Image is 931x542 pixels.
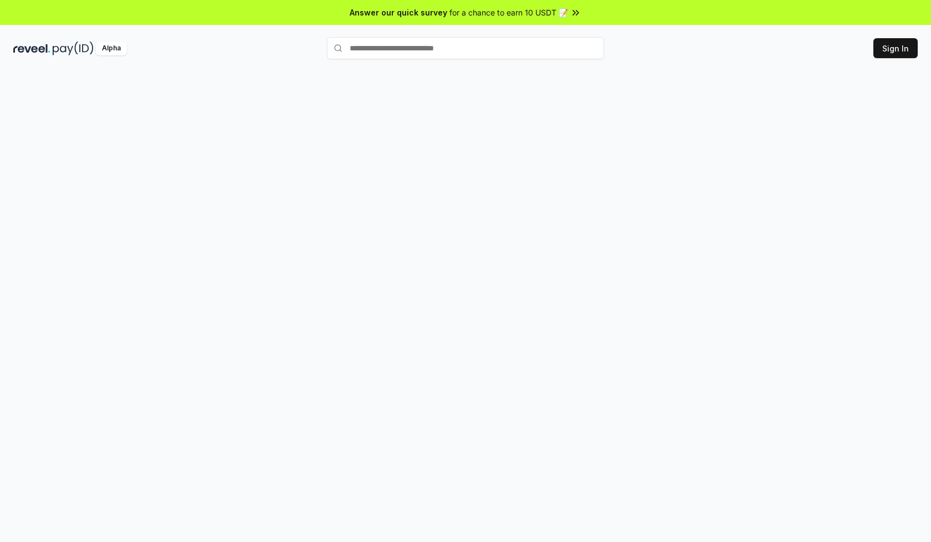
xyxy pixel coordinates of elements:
[873,38,918,58] button: Sign In
[449,7,568,18] span: for a chance to earn 10 USDT 📝
[96,42,127,55] div: Alpha
[13,42,50,55] img: reveel_dark
[350,7,447,18] span: Answer our quick survey
[53,42,94,55] img: pay_id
